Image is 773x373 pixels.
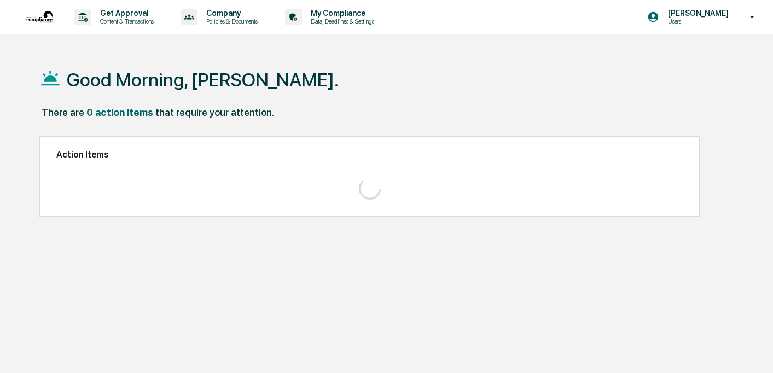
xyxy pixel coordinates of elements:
[197,9,263,18] p: Company
[302,9,380,18] p: My Compliance
[91,18,159,25] p: Content & Transactions
[155,107,274,118] div: that require your attention.
[67,69,339,91] h1: Good Morning, [PERSON_NAME].
[26,11,53,23] img: logo
[197,18,263,25] p: Policies & Documents
[659,18,734,25] p: Users
[56,149,683,160] h2: Action Items
[42,107,84,118] div: There are
[91,9,159,18] p: Get Approval
[302,18,380,25] p: Data, Deadlines & Settings
[86,107,153,118] div: 0 action items
[659,9,734,18] p: [PERSON_NAME]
